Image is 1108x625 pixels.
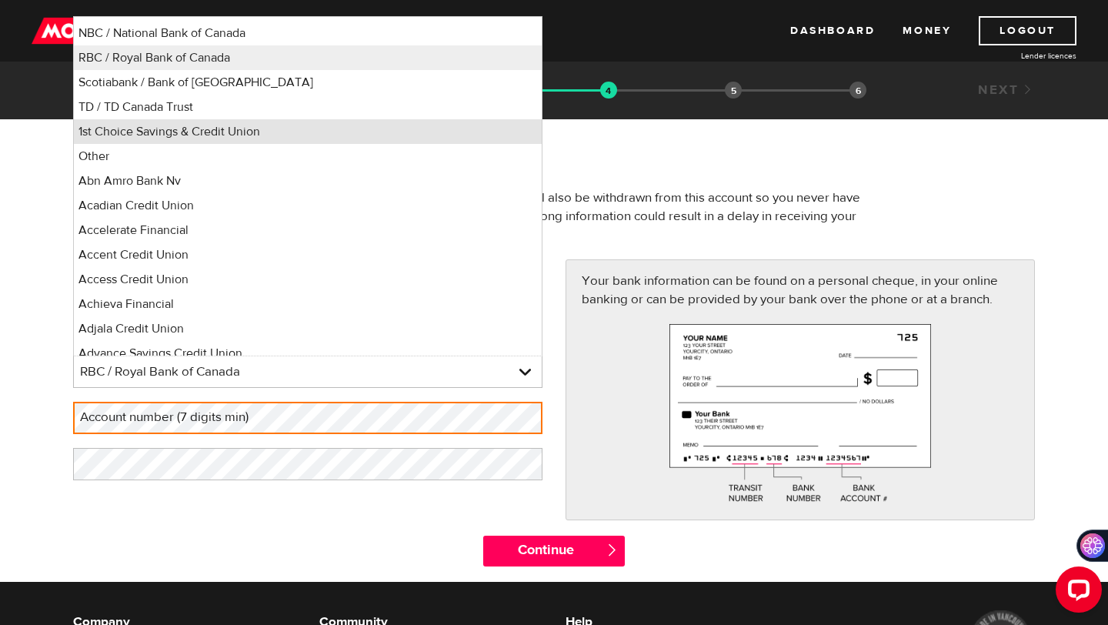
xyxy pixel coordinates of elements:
[74,21,542,45] li: NBC / National Bank of Canada
[978,82,1035,99] a: Next
[483,536,624,567] input: Continue
[74,316,542,341] li: Adjala Credit Union
[74,292,542,316] li: Achieva Financial
[74,218,542,242] li: Accelerate Financial
[73,142,1035,182] h1: Bank account information
[903,16,951,45] a: Money
[606,543,619,556] span: 
[74,70,542,95] li: Scotiabank / Bank of [GEOGRAPHIC_DATA]
[74,267,542,292] li: Access Credit Union
[979,16,1076,45] a: Logout
[74,193,542,218] li: Acadian Credit Union
[600,82,617,99] img: transparent-188c492fd9eaac0f573672f40bb141c2.gif
[32,16,122,45] img: mogo_logo-11ee424be714fa7cbb0f0f49df9e16ec.png
[74,95,542,119] li: TD / TD Canada Trust
[669,324,932,503] img: paycheck-large-7c426558fe069eeec9f9d0ad74ba3ec2.png
[790,16,875,45] a: Dashboard
[74,169,542,193] li: Abn Amro Bank Nv
[74,45,542,70] li: RBC / Royal Bank of Canada
[74,119,542,144] li: 1st Choice Savings & Credit Union
[582,272,1019,309] p: Your bank information can be found on a personal cheque, in your online banking or can be provide...
[1043,560,1108,625] iframe: LiveChat chat widget
[74,144,542,169] li: Other
[73,402,280,433] label: Account number (7 digits min)
[74,242,542,267] li: Accent Credit Union
[74,341,542,366] li: Advance Savings Credit Union
[961,50,1076,62] a: Lender licences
